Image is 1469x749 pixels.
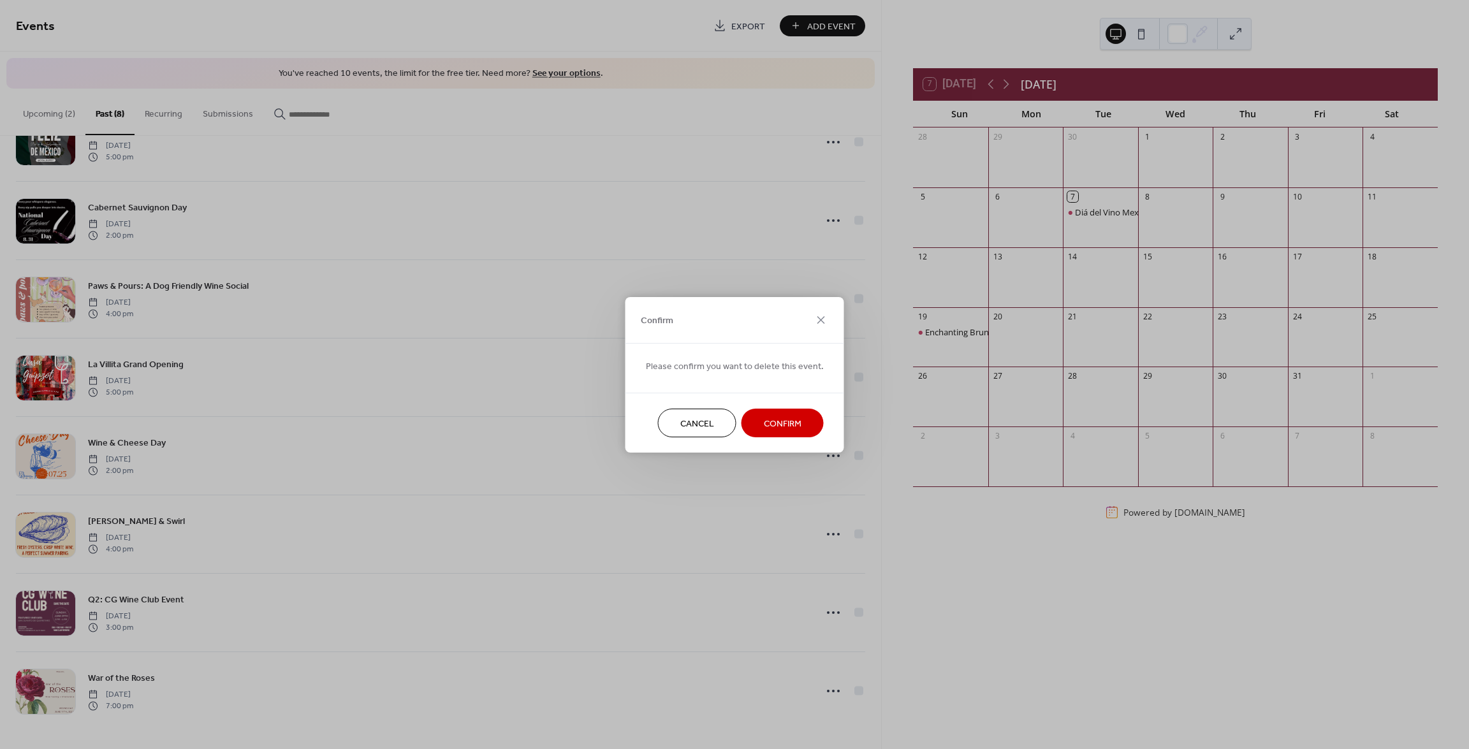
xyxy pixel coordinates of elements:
span: Confirm [764,417,801,430]
button: Confirm [742,409,824,437]
button: Cancel [658,409,736,437]
span: Please confirm you want to delete this event. [646,360,824,373]
span: Cancel [680,417,714,430]
span: Confirm [641,314,673,328]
